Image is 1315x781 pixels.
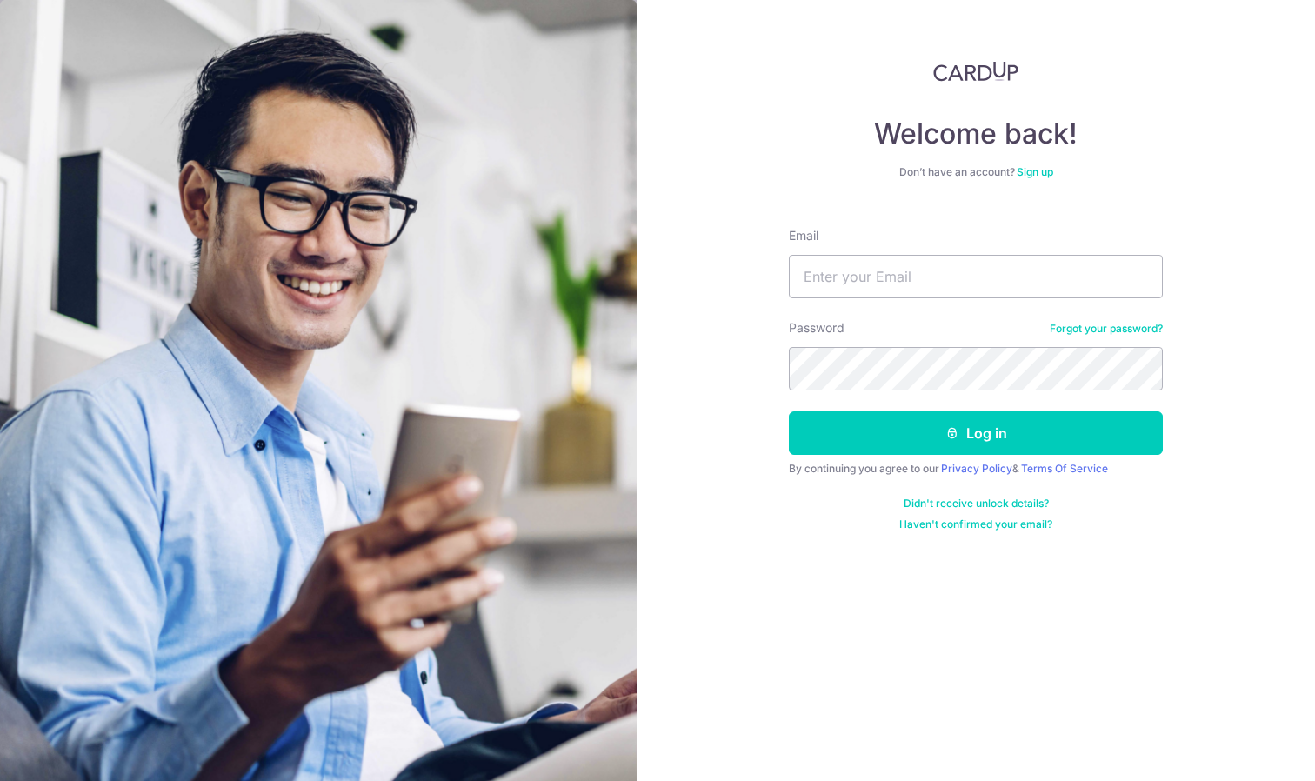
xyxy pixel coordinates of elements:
a: Didn't receive unlock details? [904,497,1049,511]
a: Sign up [1017,165,1053,178]
a: Terms Of Service [1021,462,1108,475]
div: By continuing you agree to our & [789,462,1163,476]
label: Password [789,319,844,337]
h4: Welcome back! [789,117,1163,151]
div: Don’t have an account? [789,165,1163,179]
button: Log in [789,411,1163,455]
input: Enter your Email [789,255,1163,298]
a: Haven't confirmed your email? [899,517,1052,531]
label: Email [789,227,818,244]
a: Privacy Policy [941,462,1012,475]
a: Forgot your password? [1050,322,1163,336]
img: CardUp Logo [933,61,1018,82]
